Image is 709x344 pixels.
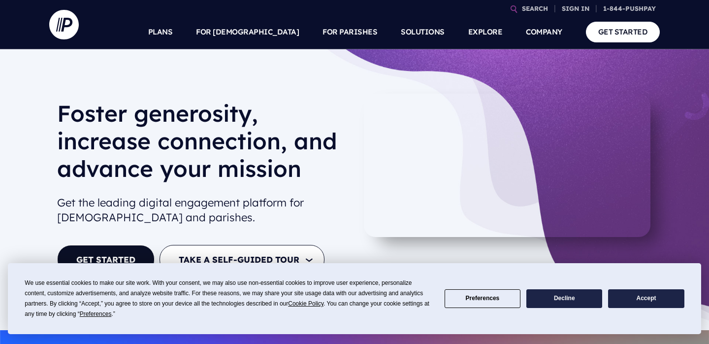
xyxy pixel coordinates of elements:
[608,289,684,309] button: Accept
[288,300,323,307] span: Cookie Policy
[57,191,347,230] h2: Get the leading digital engagement platform for [DEMOGRAPHIC_DATA] and parishes.
[468,15,503,49] a: EXPLORE
[160,245,324,274] button: TAKE A SELF-GUIDED TOUR
[322,15,377,49] a: FOR PARISHES
[80,310,112,317] span: Preferences
[25,278,432,319] div: We use essential cookies to make our site work. With your consent, we may also use non-essential ...
[526,15,562,49] a: COMPANY
[401,15,445,49] a: SOLUTIONS
[445,289,520,309] button: Preferences
[8,263,701,334] div: Cookie Consent Prompt
[57,245,155,274] a: GET STARTED
[57,100,347,190] h1: Foster generosity, increase connection, and advance your mission
[526,289,602,309] button: Decline
[586,22,660,42] a: GET STARTED
[148,15,173,49] a: PLANS
[196,15,299,49] a: FOR [DEMOGRAPHIC_DATA]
